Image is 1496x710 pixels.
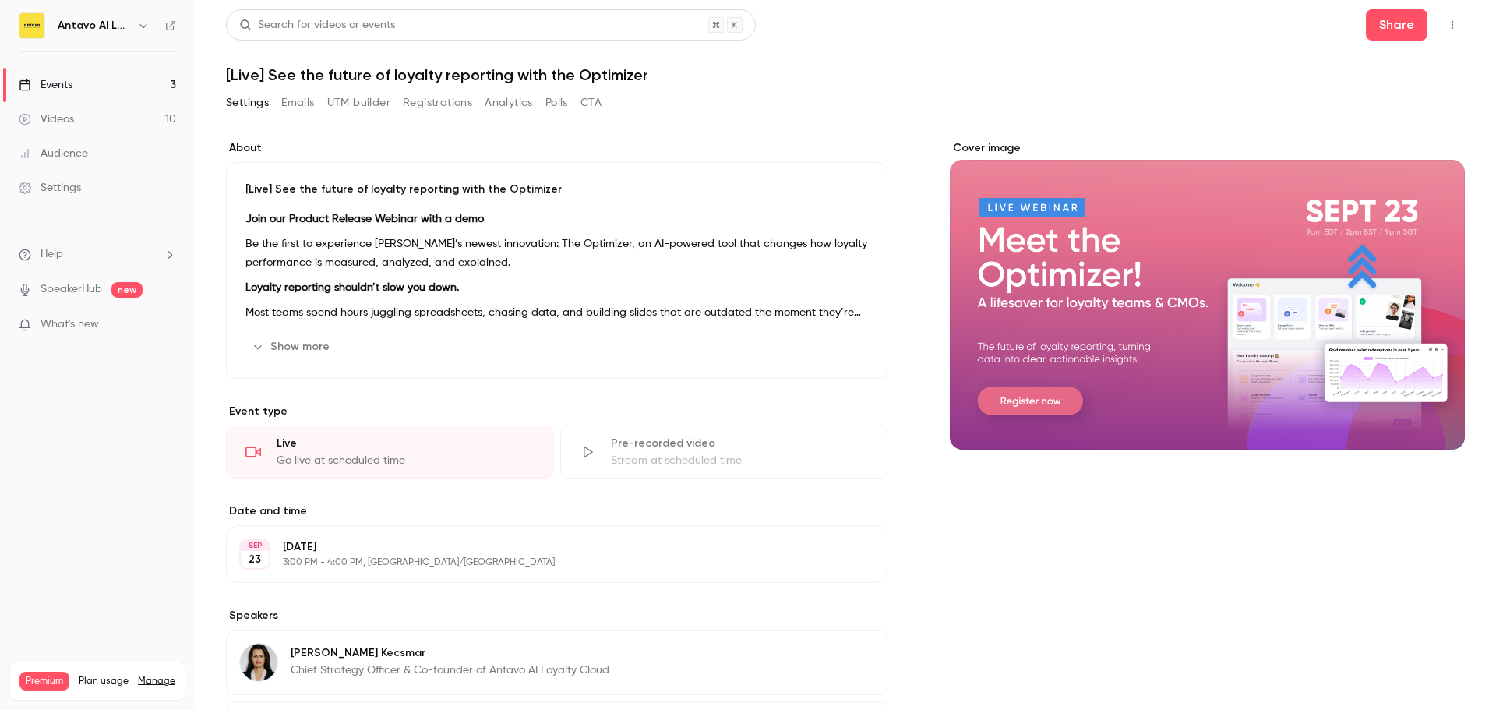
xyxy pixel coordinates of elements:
[241,540,269,551] div: SEP
[611,453,869,468] div: Stream at scheduled time
[1366,9,1427,41] button: Share
[245,182,868,197] p: [Live] See the future of loyalty reporting with the Optimizer
[41,246,63,263] span: Help
[226,503,887,519] label: Date and time
[291,645,609,661] p: [PERSON_NAME] Kecsmar
[41,316,99,333] span: What's new
[226,65,1465,84] h1: [Live] See the future of loyalty reporting with the Optimizer
[245,214,484,224] strong: Join our Product Release Webinar with a demo
[19,246,176,263] li: help-dropdown-opener
[19,77,72,93] div: Events
[19,180,81,196] div: Settings
[19,111,74,127] div: Videos
[560,426,888,479] div: Pre-recorded videoStream at scheduled time
[283,556,805,569] p: 3:00 PM - 4:00 PM, [GEOGRAPHIC_DATA]/[GEOGRAPHIC_DATA]
[277,453,535,468] div: Go live at scheduled time
[226,404,887,419] p: Event type
[249,552,261,567] p: 23
[41,281,102,298] a: SpeakerHub
[239,17,395,34] div: Search for videos or events
[277,436,535,451] div: Live
[111,282,143,298] span: new
[245,282,459,293] strong: Loyalty reporting shouldn’t slow you down.
[950,140,1465,450] section: Cover image
[545,90,568,115] button: Polls
[226,608,887,623] label: Speakers
[19,672,69,691] span: Premium
[79,675,129,687] span: Plan usage
[138,675,175,687] a: Manage
[611,436,869,451] div: Pre-recorded video
[19,13,44,38] img: Antavo AI Loyalty Cloud
[226,426,554,479] div: LiveGo live at scheduled time
[291,662,609,678] p: Chief Strategy Officer & Co-founder of Antavo AI Loyalty Cloud
[245,334,339,359] button: Show more
[19,146,88,161] div: Audience
[580,90,602,115] button: CTA
[403,90,472,115] button: Registrations
[226,140,887,156] label: About
[283,539,805,555] p: [DATE]
[327,90,390,115] button: UTM builder
[950,140,1465,156] label: Cover image
[281,90,314,115] button: Emails
[226,630,887,695] div: Zsuzsa Kecsmar[PERSON_NAME] KecsmarChief Strategy Officer & Co-founder of Antavo AI Loyalty Cloud
[245,303,868,322] p: Most teams spend hours juggling spreadsheets, chasing data, and building slides that are outdated...
[58,18,131,34] h6: Antavo AI Loyalty Cloud
[240,644,277,681] img: Zsuzsa Kecsmar
[245,235,868,272] p: Be the first to experience [PERSON_NAME]’s newest innovation: The Optimizer, an AI-powered tool t...
[226,90,269,115] button: Settings
[485,90,533,115] button: Analytics
[157,318,176,332] iframe: Noticeable Trigger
